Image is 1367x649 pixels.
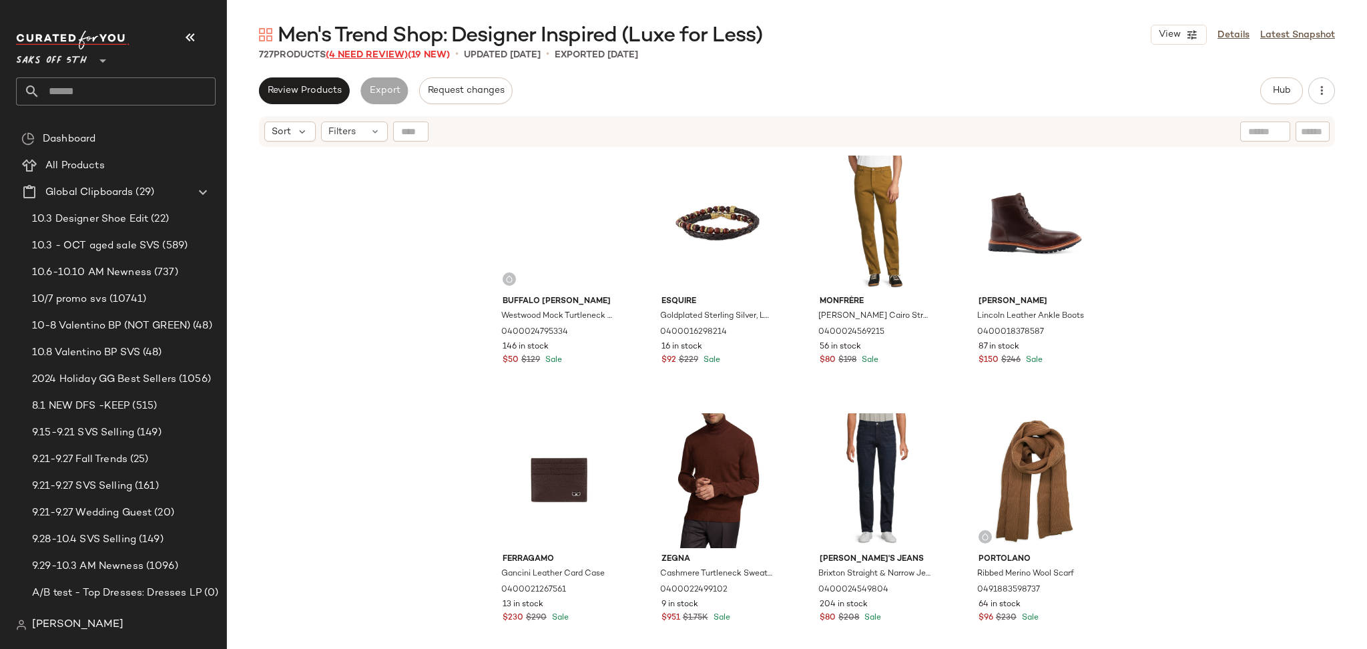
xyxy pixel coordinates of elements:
span: 9.21-9.27 SVS Selling [32,479,132,494]
span: $80 [820,612,836,624]
span: 9.21-9.27 Wedding Guest [32,505,152,521]
span: 9.21-9.27 Fall Trends [32,452,127,467]
span: Sale [859,356,878,365]
span: A/B test - Top Dresses: Dresses LP [32,586,202,601]
span: Review Products [267,85,342,96]
span: 0491883598737 [977,584,1040,596]
span: 8.1 NEW DFS -KEEP [32,399,129,414]
span: View [1158,29,1181,40]
span: (149) [136,532,164,548]
span: Goldplated Sterling Silver, Leather & Tiger Eye Wrap Bracelet [660,310,773,322]
span: (20) [152,505,174,521]
span: Sale [1019,614,1039,622]
span: 64 in stock [979,599,1021,611]
img: 0491883598737_TOAST [968,413,1102,548]
span: Dashboard [43,132,95,147]
img: 0400018378587 [968,156,1102,290]
a: Latest Snapshot [1260,28,1335,42]
span: [PERSON_NAME] Cairo Stretch Cotton Pants [818,310,931,322]
img: 0400021267561_BROWN [492,413,626,548]
span: 204 in stock [820,599,868,611]
span: $150 [979,355,999,367]
span: 87 in stock [979,341,1019,353]
img: svg%3e [16,620,27,630]
p: updated [DATE] [464,48,541,62]
span: (48) [190,318,212,334]
span: Ferragamo [503,554,615,566]
span: (0) [202,586,218,601]
span: Sale [862,614,881,622]
span: 9 in stock [661,599,698,611]
img: 0400024569215_SPLITPEAGREEN [809,156,943,290]
span: (19 New) [408,50,450,60]
p: Exported [DATE] [555,48,638,62]
span: Global Clipboards [45,185,133,200]
span: Ribbed Merino Wool Scarf [977,568,1074,580]
span: 727 [259,50,274,60]
span: $230 [503,612,523,624]
span: 0400024549804 [818,584,888,596]
span: 13 in stock [503,599,543,611]
span: $290 [526,612,547,624]
span: 9.29-10.3 AM Newness [32,559,144,574]
span: Sale [549,614,569,622]
span: (1096) [144,559,178,574]
span: $129 [521,355,540,367]
span: Monfrère [820,296,932,308]
span: [PERSON_NAME]'s Jeans [820,554,932,566]
img: 0400022499102_RED [651,413,785,548]
span: Sale [701,356,720,365]
span: Zegna [661,554,774,566]
span: 16 in stock [661,341,702,353]
img: cfy_white_logo.C9jOOHJF.svg [16,31,129,49]
span: Westwood Mock Turtleneck Zip Sweater [501,310,614,322]
img: svg%3e [21,132,35,146]
span: 0400024569215 [818,327,884,339]
span: 10-8 Valentino BP (NOT GREEN) [32,318,190,334]
span: $246 [1001,355,1021,367]
span: • [455,47,459,63]
span: (149) [134,425,162,441]
a: Details [1217,28,1250,42]
span: 10.8 Valentino BP SVS [32,345,140,361]
span: (4 Need Review) [326,50,408,60]
span: $96 [979,612,993,624]
span: 10.6-10.10 AM Newness [32,265,152,280]
span: (25) [127,452,149,467]
span: Gancini Leather Card Case [501,568,605,580]
span: 0400024795334 [501,327,568,339]
div: Products [259,48,450,62]
button: Hub [1260,77,1303,104]
span: 0400018378587 [977,327,1044,339]
span: (737) [152,265,178,280]
span: (22) [148,212,169,227]
span: 0400022499102 [660,584,728,596]
span: Sale [543,356,562,365]
span: 0400016298214 [660,327,727,339]
span: 10/7 promo svs [32,292,107,307]
span: Portolano [979,554,1091,566]
span: Lincoln Leather Ankle Boots [977,310,1084,322]
span: BUFFALO [PERSON_NAME] [503,296,615,308]
span: (29) [133,185,154,200]
span: $230 [996,612,1017,624]
span: Request changes [427,85,505,96]
span: $1.75K [683,612,708,624]
span: Men's Trend Shop: Designer Inspired (Luxe for Less) [278,23,762,49]
button: Request changes [419,77,513,104]
span: 56 in stock [820,341,861,353]
span: Esquire [661,296,774,308]
img: svg%3e [981,533,989,541]
span: (515) [129,399,157,414]
img: svg%3e [259,28,272,41]
span: Saks OFF 5TH [16,45,87,69]
span: (48) [140,345,162,361]
span: 10.3 Designer Shoe Edit [32,212,148,227]
span: 2024 Holiday GG Best Sellers [32,372,176,387]
span: 146 in stock [503,341,549,353]
span: Brixton Straight & Narrow Jeans [818,568,931,580]
span: $92 [661,355,676,367]
img: 0400024549804_MELVILLE [809,413,943,548]
span: Filters [328,125,356,139]
span: $198 [838,355,856,367]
